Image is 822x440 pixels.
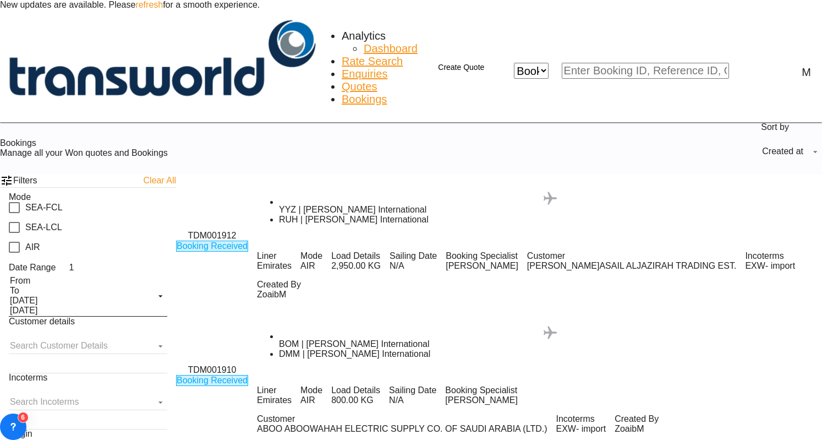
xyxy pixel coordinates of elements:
[425,61,438,74] md-icon: icon-plus 400-fg
[279,205,822,215] div: Port of Loading Lester B. Pearson International
[501,63,514,77] md-icon: icon-close
[176,375,248,386] span: Booking Received
[13,176,143,186] span: Filters
[766,65,780,79] span: Help
[188,365,236,375] span: TDM001910
[729,64,742,78] md-icon: icon-magnify
[342,55,403,67] span: Rate Search
[342,80,377,93] a: Quotes
[9,425,167,429] md-chips-wrap: Chips container. Enter the text area, then type text, and press enter to add a chip.
[446,251,518,261] span: Booking Specialist
[762,146,803,156] div: Created at
[257,424,547,434] span: ABOO ABOO WAHAH ELECTRIC SUPPLY CO. OF SAUDI ARABIA (LTD.)
[279,349,822,359] div: Port of Discharge King Fahd International
[279,339,822,349] div: BOM | [PERSON_NAME] International
[257,395,292,405] span: Emirates
[331,261,381,270] span: 2,950.00 KG
[279,339,822,349] div: Port of Loading Chhatrapati Shivaji International
[257,280,301,290] span: Created By
[389,395,436,405] span: N/A
[257,290,301,300] span: Zoaib M
[257,414,547,424] span: Customer
[300,395,322,405] span: AIR
[25,242,40,252] div: AIR
[9,429,167,439] div: Origin
[69,263,74,272] span: 1
[446,261,518,271] span: Mohammed Shahil
[10,306,149,316] div: [DATE]
[556,424,576,434] div: EXW
[742,64,755,78] div: icon-magnify
[257,385,292,395] span: Liner
[390,251,437,261] span: Sailing Date
[9,373,47,382] span: Incoterms
[279,215,822,225] div: RUH | [PERSON_NAME] International
[9,202,63,213] md-checkbox: SEA-FCL
[390,261,437,271] span: N/A
[257,261,292,271] span: Emirates
[331,395,374,405] span: 800.00 KG
[745,251,795,261] span: Incoterms
[445,385,518,395] span: Booking Specialist
[257,251,292,261] span: Liner
[10,276,149,286] div: From
[544,326,557,339] md-icon: assets/icons/custom/roll-o-plane.svg
[9,275,167,317] span: From To [DATE][DATE]
[364,42,418,55] span: Dashboard
[176,174,822,308] div: TDM001912 Booking Received assets/icons/custom/ship-fill.svgassets/icons/custom/roll-o-plane.svgP...
[527,261,737,271] span: MAGED MAGED ASAIL ALJAZIRAH TRADING EST.
[637,424,644,433] span: M
[802,66,811,79] div: M
[615,424,659,434] span: Zoaib M
[556,424,606,434] span: EXW import
[331,385,380,395] span: Load Details
[729,63,742,79] span: icon-magnify
[279,205,822,215] div: YYZ | [PERSON_NAME] International
[419,57,490,79] button: icon-plus 400-fgCreate Quote
[176,241,248,252] span: Booking Received
[300,251,322,261] span: Mode
[745,261,765,271] div: EXW
[9,317,75,326] span: Customer details
[549,64,562,78] md-icon: icon-chevron-down
[364,42,418,55] a: Dashboard
[599,261,736,270] span: ASAIL ALJAZIRAH TRADING EST.
[342,93,387,105] span: Bookings
[9,317,167,327] div: Customer details
[56,262,69,275] md-icon: Created On
[9,368,167,373] md-chips-wrap: Chips container. Enter the text area, then type text, and press enter to add a chip.
[9,192,31,202] span: Mode
[761,122,789,132] span: Sort by
[389,385,436,395] span: Sailing Date
[279,215,822,225] div: Port of Discharge King Khaled International
[10,296,149,306] div: [DATE]
[25,222,62,232] div: SEA-LCL
[279,290,286,299] span: M
[300,385,322,395] span: Mode
[556,414,606,424] span: Incoterms
[544,192,557,205] md-icon: assets/icons/custom/roll-o-plane.svg
[342,55,403,68] a: Rate Search
[576,424,606,434] div: - import
[501,63,514,79] span: icon-close
[279,349,822,359] div: DMM | [PERSON_NAME] International
[143,176,176,186] a: Clear All
[10,286,149,296] div: To
[445,395,518,405] span: Mohammed Shahil
[342,93,387,106] a: Bookings
[188,231,236,241] span: TDM001912
[342,68,387,80] a: Enquiries
[310,424,547,433] span: WAHAH ELECTRIC SUPPLY CO. OF SAUDI ARABIA (LTD.)
[9,263,56,272] span: Date Range
[745,261,795,271] span: EXW import
[562,63,730,79] input: Enter Booking ID, Reference ID, Order ID
[25,203,63,213] div: SEA-FCL
[765,261,795,271] div: - import
[342,30,386,42] span: Analytics
[9,222,62,233] md-checkbox: SEA-LCL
